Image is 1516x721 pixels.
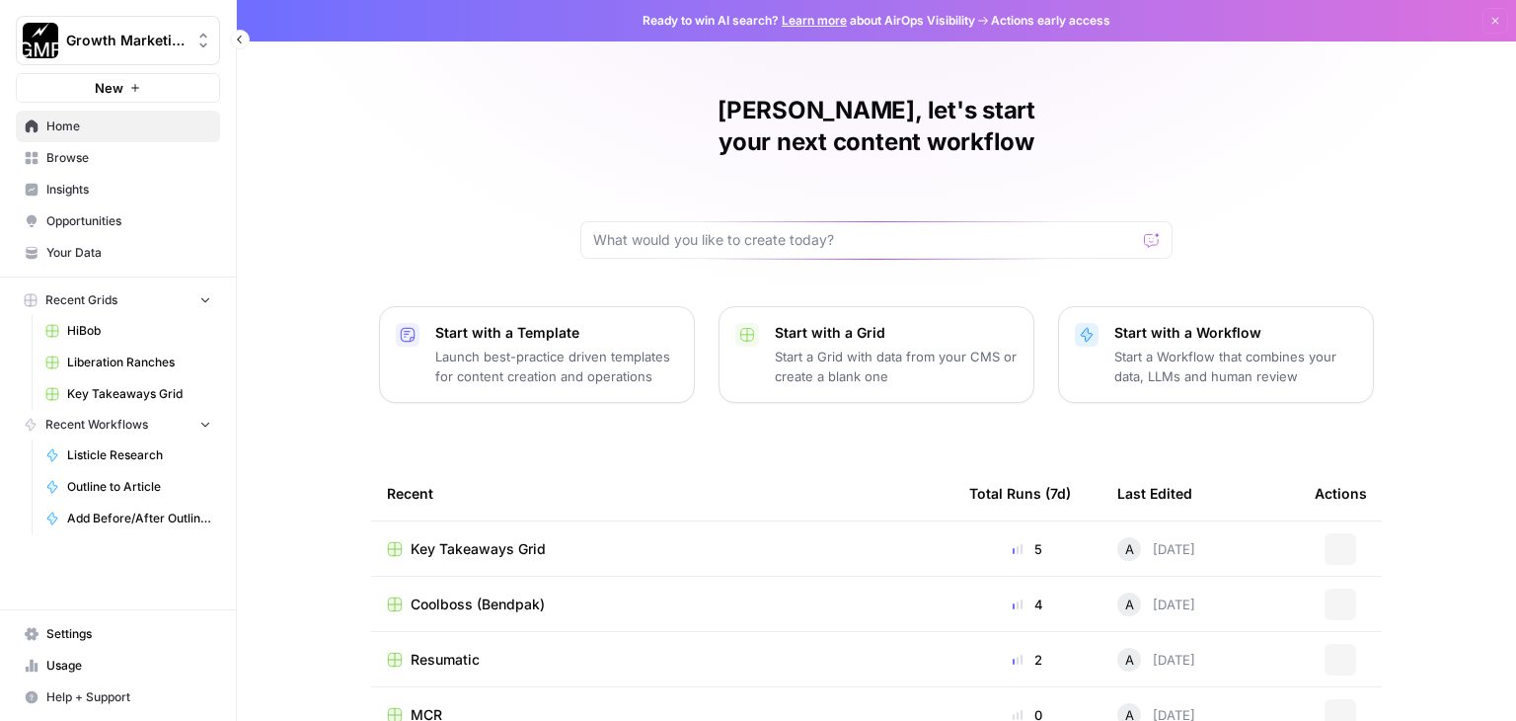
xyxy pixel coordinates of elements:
[16,73,220,103] button: New
[387,595,938,614] a: Coolboss (Bendpak)
[16,410,220,440] button: Recent Workflows
[16,142,220,174] a: Browse
[1125,539,1134,559] span: A
[1125,595,1134,614] span: A
[67,446,211,464] span: Listicle Research
[46,244,211,262] span: Your Data
[66,31,186,50] span: Growth Marketing Pro
[387,650,938,670] a: Resumatic
[991,12,1110,30] span: Actions early access
[643,12,975,30] span: Ready to win AI search? about AirOps Visibility
[719,306,1034,403] button: Start with a GridStart a Grid with data from your CMS or create a blank one
[1058,306,1374,403] button: Start with a WorkflowStart a Workflow that combines your data, LLMs and human review
[16,618,220,650] a: Settings
[37,471,220,503] a: Outline to Article
[1117,537,1195,561] div: [DATE]
[411,650,480,670] span: Resumatic
[379,306,695,403] button: Start with a TemplateLaunch best-practice driven templates for content creation and operations
[46,149,211,167] span: Browse
[46,212,211,230] span: Opportunities
[37,347,220,378] a: Liberation Ranches
[37,378,220,410] a: Key Takeaways Grid
[46,625,211,643] span: Settings
[411,595,545,614] span: Coolboss (Bendpak)
[45,416,148,434] span: Recent Workflows
[969,650,1086,670] div: 2
[969,466,1071,521] div: Total Runs (7d)
[580,95,1173,158] h1: [PERSON_NAME], let's start your next content workflow
[16,174,220,205] a: Insights
[45,291,117,309] span: Recent Grids
[16,285,220,315] button: Recent Grids
[46,688,211,706] span: Help + Support
[67,478,211,496] span: Outline to Article
[1125,650,1134,670] span: A
[37,440,220,471] a: Listicle Research
[16,16,220,65] button: Workspace: Growth Marketing Pro
[1117,466,1192,521] div: Last Edited
[387,466,938,521] div: Recent
[1117,593,1195,616] div: [DATE]
[969,539,1086,559] div: 5
[23,23,58,58] img: Growth Marketing Pro Logo
[37,315,220,347] a: HiBob
[435,347,678,386] p: Launch best-practice driven templates for content creation and operations
[16,681,220,713] button: Help + Support
[775,323,1018,343] p: Start with a Grid
[435,323,678,343] p: Start with a Template
[46,657,211,675] span: Usage
[16,650,220,681] a: Usage
[67,385,211,403] span: Key Takeaways Grid
[1117,648,1195,672] div: [DATE]
[1114,347,1357,386] p: Start a Workflow that combines your data, LLMs and human review
[593,230,1136,250] input: What would you like to create today?
[16,205,220,237] a: Opportunities
[67,322,211,340] span: HiBob
[16,111,220,142] a: Home
[67,354,211,371] span: Liberation Ranches
[775,347,1018,386] p: Start a Grid with data from your CMS or create a blank one
[1114,323,1357,343] p: Start with a Workflow
[387,539,938,559] a: Key Takeaways Grid
[67,510,211,527] span: Add Before/After Outline to KB
[16,237,220,269] a: Your Data
[46,118,211,135] span: Home
[969,595,1086,614] div: 4
[1315,466,1367,521] div: Actions
[37,503,220,534] a: Add Before/After Outline to KB
[95,78,123,98] span: New
[46,181,211,199] span: Insights
[782,13,847,28] a: Learn more
[411,539,546,559] span: Key Takeaways Grid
